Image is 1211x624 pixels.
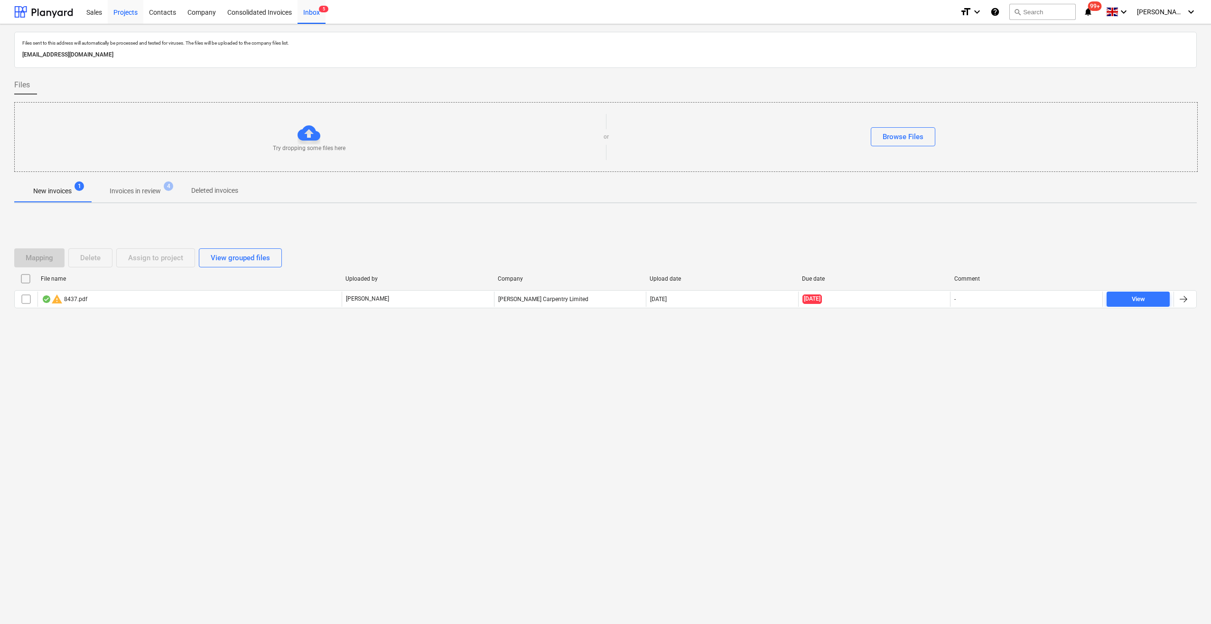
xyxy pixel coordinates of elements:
span: 4 [164,181,173,191]
div: Upload date [650,275,794,282]
p: [EMAIL_ADDRESS][DOMAIN_NAME] [22,50,1189,60]
span: 5 [319,6,328,12]
p: [PERSON_NAME] [346,295,389,303]
button: Search [1009,4,1076,20]
button: View grouped files [199,248,282,267]
span: search [1014,8,1021,16]
span: 99+ [1088,1,1102,11]
button: View [1107,292,1170,307]
div: Browse Files [883,131,923,143]
i: format_size [960,6,971,18]
div: View grouped files [211,252,270,264]
span: 1 [75,181,84,191]
span: warning [51,293,63,305]
button: Browse Files [871,127,935,146]
span: [PERSON_NAME] [1137,8,1184,16]
p: Deleted invoices [191,186,238,196]
div: Try dropping some files hereorBrowse Files [14,102,1198,172]
p: New invoices [33,186,72,196]
div: Comment [954,275,1099,282]
i: keyboard_arrow_down [1185,6,1197,18]
div: 8437.pdf [42,293,87,305]
p: Try dropping some files here [273,144,345,152]
i: Knowledge base [990,6,1000,18]
div: OCR finished [42,295,51,303]
span: [DATE] [802,294,822,303]
div: [DATE] [650,296,667,303]
p: Files sent to this address will automatically be processed and tested for viruses. The files will... [22,40,1189,46]
div: View [1132,294,1145,305]
i: notifications [1083,6,1093,18]
div: - [954,296,956,303]
i: keyboard_arrow_down [1118,6,1129,18]
div: Company [498,275,643,282]
p: Invoices in review [110,186,161,196]
div: File name [41,275,338,282]
span: Files [14,79,30,91]
div: Uploaded by [345,275,490,282]
i: keyboard_arrow_down [971,6,983,18]
div: [PERSON_NAME] Carpentry Limited [494,292,646,307]
iframe: Chat Widget [1164,578,1211,624]
div: Due date [802,275,947,282]
p: or [604,133,609,141]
